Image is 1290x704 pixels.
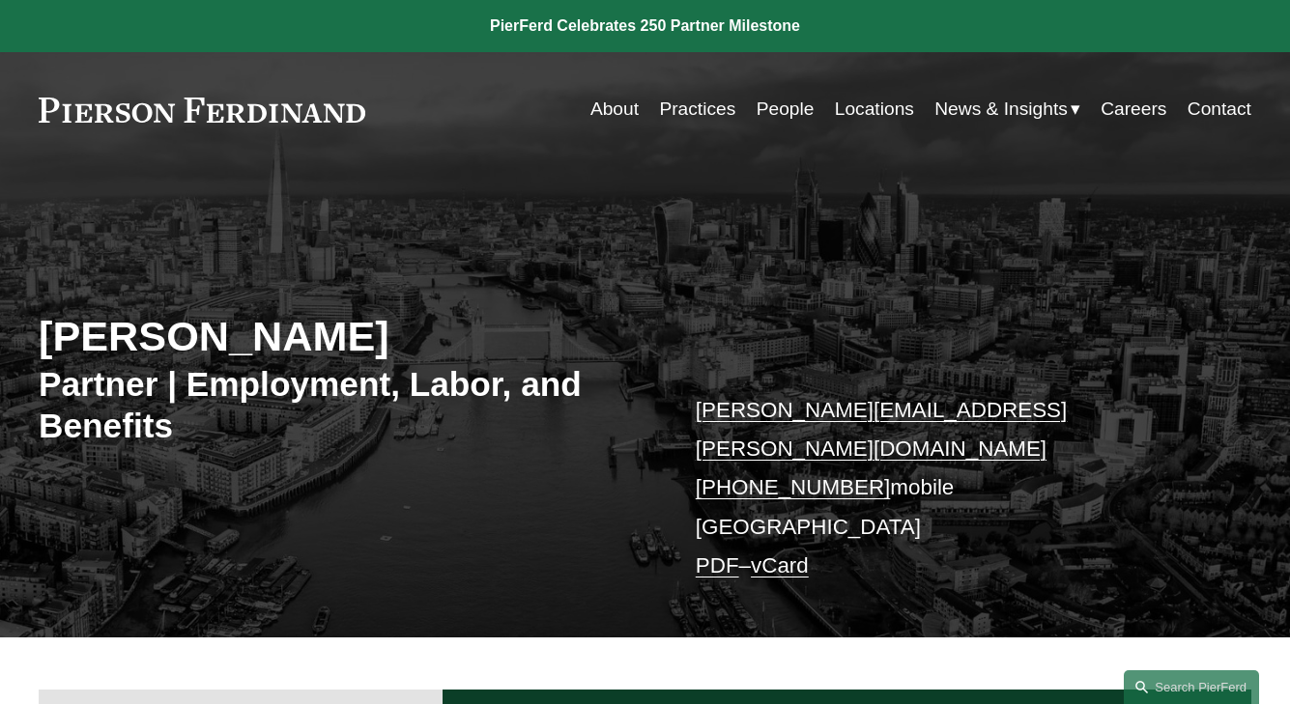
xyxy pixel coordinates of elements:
[696,475,891,499] a: [PHONE_NUMBER]
[934,91,1080,127] a: folder dropdown
[696,391,1201,586] p: mobile [GEOGRAPHIC_DATA] –
[751,553,809,577] a: vCard
[39,363,645,447] h3: Partner | Employment, Labor, and Benefits
[1101,91,1166,127] a: Careers
[1124,670,1259,704] a: Search this site
[934,93,1068,127] span: News & Insights
[39,311,645,361] h2: [PERSON_NAME]
[590,91,639,127] a: About
[1188,91,1251,127] a: Contact
[696,553,739,577] a: PDF
[835,91,914,127] a: Locations
[757,91,815,127] a: People
[696,398,1067,461] a: [PERSON_NAME][EMAIL_ADDRESS][PERSON_NAME][DOMAIN_NAME]
[659,91,735,127] a: Practices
